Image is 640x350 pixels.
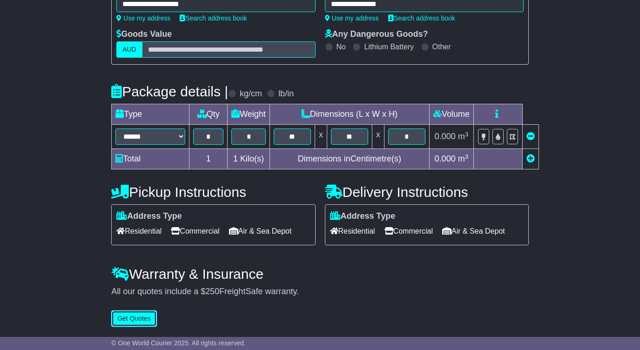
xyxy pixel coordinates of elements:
[337,42,346,51] label: No
[116,224,162,238] span: Residential
[233,154,238,163] span: 1
[111,339,246,347] span: © One World Courier 2025. All rights reserved.
[458,154,469,163] span: m
[429,104,473,125] td: Volume
[228,149,270,169] td: Kilo(s)
[364,42,414,51] label: Lithium Battery
[278,89,294,99] label: lb/in
[384,224,433,238] span: Commercial
[116,14,170,22] a: Use my address
[112,149,189,169] td: Total
[330,224,375,238] span: Residential
[526,132,535,141] a: Remove this item
[228,104,270,125] td: Weight
[116,211,182,222] label: Address Type
[171,224,219,238] span: Commercial
[189,104,228,125] td: Qty
[205,287,219,296] span: 250
[180,14,247,22] a: Search address book
[435,154,456,163] span: 0.000
[111,310,157,327] button: Get Quotes
[111,184,315,200] h4: Pickup Instructions
[325,14,379,22] a: Use my address
[116,29,172,40] label: Goods Value
[325,29,428,40] label: Any Dangerous Goods?
[458,132,469,141] span: m
[465,153,469,160] sup: 3
[229,224,292,238] span: Air & Sea Depot
[111,287,529,297] div: All our quotes include a $ FreightSafe warranty.
[526,154,535,163] a: Add new item
[111,84,228,99] h4: Package details |
[269,104,429,125] td: Dimensions (L x W x H)
[315,125,327,149] td: x
[330,211,396,222] label: Address Type
[240,89,262,99] label: kg/cm
[189,149,228,169] td: 1
[325,184,529,200] h4: Delivery Instructions
[111,266,529,282] h4: Warranty & Insurance
[435,132,456,141] span: 0.000
[116,41,142,58] label: AUD
[372,125,384,149] td: x
[388,14,455,22] a: Search address book
[442,224,505,238] span: Air & Sea Depot
[432,42,451,51] label: Other
[269,149,429,169] td: Dimensions in Centimetre(s)
[465,131,469,138] sup: 3
[112,104,189,125] td: Type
